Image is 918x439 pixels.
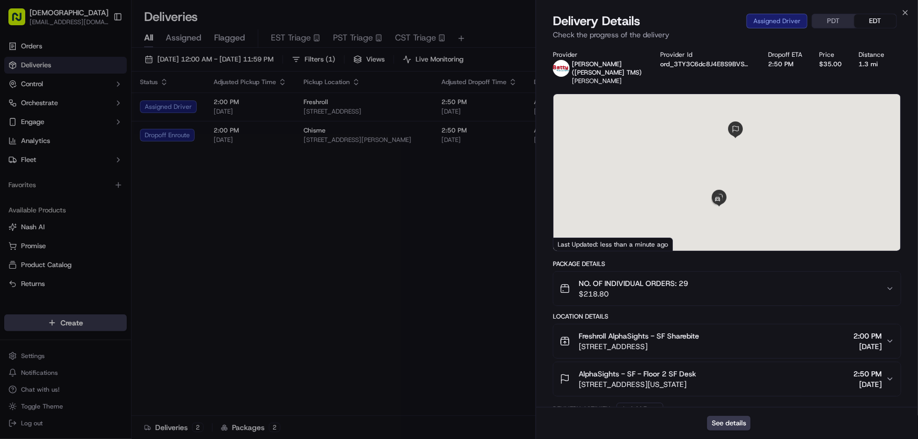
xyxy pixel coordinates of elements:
div: Dropoff ETA [768,50,802,59]
span: 2:00 PM [853,331,882,341]
p: Check the progress of the delivery [553,29,901,40]
button: ord_3TY3C6dc8J4E8S9BVSauFv [660,60,751,68]
span: [PERSON_NAME] [572,77,622,85]
img: 1736555255976-a54dd68f-1ca7-489b-9aae-adbdc363a1c4 [11,100,29,119]
img: Nash [11,11,32,32]
img: betty.jpg [553,60,570,77]
div: We're available if you need us! [36,111,133,119]
a: 📗Knowledge Base [6,148,85,167]
div: Distance [859,50,884,59]
span: $218.80 [579,289,688,299]
div: Delivery Activity [553,405,610,413]
span: Freshroll AlphaSights - SF Sharebite [579,331,699,341]
button: AlphaSights - SF - Floor 2 SF Desk[STREET_ADDRESS][US_STATE]2:50 PM[DATE] [553,362,901,396]
span: NO. OF INDIVIDUAL ORDERS: 29 [579,278,688,289]
div: Location Details [553,312,901,321]
div: Last Updated: less than a minute ago [553,238,673,251]
div: 1.3 mi [859,60,884,68]
button: See details [707,416,751,431]
button: Start new chat [179,104,191,116]
span: Delivery Details [553,13,640,29]
span: [STREET_ADDRESS] [579,341,699,352]
span: 2:50 PM [853,369,882,379]
span: API Documentation [99,152,169,163]
span: Knowledge Base [21,152,80,163]
div: 📗 [11,154,19,162]
button: PDT [812,14,854,28]
span: [STREET_ADDRESS][US_STATE] [579,379,696,390]
a: 💻API Documentation [85,148,173,167]
p: [PERSON_NAME] ([PERSON_NAME] TMS) [572,60,644,77]
div: Provider Id [660,50,751,59]
span: AlphaSights - SF - Floor 2 SF Desk [579,369,696,379]
div: $35.00 [819,60,842,68]
p: Welcome 👋 [11,42,191,59]
span: [DATE] [853,341,882,352]
button: Freshroll AlphaSights - SF Sharebite[STREET_ADDRESS]2:00 PM[DATE] [553,324,901,358]
button: EDT [854,14,896,28]
button: Add Event [617,403,663,415]
button: NO. OF INDIVIDUAL ORDERS: 29$218.80 [553,272,901,305]
div: 💻 [89,154,97,162]
div: Package Details [553,260,901,268]
input: Got a question? Start typing here... [27,68,189,79]
span: [DATE] [853,379,882,390]
div: Price [819,50,842,59]
div: 2:50 PM [768,60,802,68]
div: Provider [553,50,644,59]
span: Pylon [105,178,127,186]
div: Start new chat [36,100,173,111]
a: Powered byPylon [74,178,127,186]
